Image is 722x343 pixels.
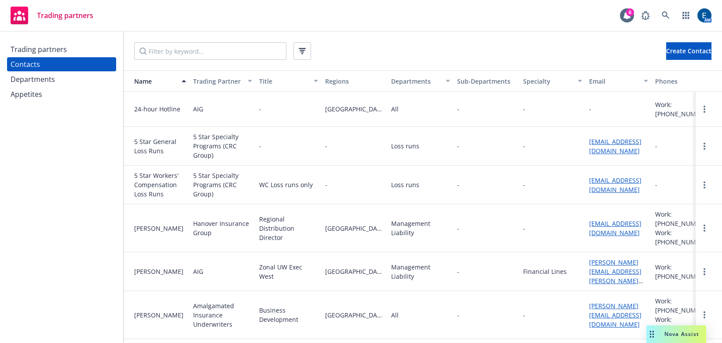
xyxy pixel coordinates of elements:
[589,77,638,86] div: Email
[325,180,384,189] span: -
[655,100,714,118] div: Work: [PHONE_NUMBER]
[259,306,318,324] div: Business Development
[259,180,313,189] div: WC Loss runs only
[325,267,384,276] span: [GEOGRAPHIC_DATA][US_STATE]
[523,141,525,151] div: -
[134,42,286,60] input: Filter by keyword...
[666,42,711,60] button: Create Contact
[391,262,450,281] div: Management Liability
[325,77,384,86] div: Regions
[646,325,657,343] div: Drag to move
[589,258,641,294] a: [PERSON_NAME][EMAIL_ADDRESS][PERSON_NAME][DOMAIN_NAME]
[655,210,714,228] div: Work: [PHONE_NUMBER]
[7,87,116,101] a: Appetites
[37,12,93,19] span: Trading partners
[127,77,176,86] div: Name
[523,267,567,276] div: Financial Lines
[655,77,714,86] div: Phones
[134,224,186,233] div: [PERSON_NAME]
[652,70,718,92] button: Phones
[391,104,399,114] div: All
[523,224,525,233] div: -
[699,180,710,190] a: more
[646,325,706,343] button: Nova Assist
[677,7,695,24] a: Switch app
[697,8,711,22] img: photo
[193,267,203,276] div: AIG
[325,104,384,114] span: [GEOGRAPHIC_DATA][US_STATE]
[457,267,459,276] span: -
[322,70,388,92] button: Regions
[193,104,203,114] div: AIG
[391,141,419,151] div: Loss runs
[259,104,261,114] div: -
[523,310,525,320] div: -
[589,219,641,237] a: [EMAIL_ADDRESS][DOMAIN_NAME]
[699,310,710,320] a: more
[589,137,641,155] a: [EMAIL_ADDRESS][DOMAIN_NAME]
[7,42,116,56] a: Trading partners
[699,223,710,233] a: more
[193,301,252,329] div: Amalgamated Insurance Underwriters
[655,180,657,189] div: -
[699,266,710,277] a: more
[589,104,591,114] div: -
[655,296,714,315] div: Work: [PHONE_NUMBER]
[325,141,384,151] span: -
[523,104,525,114] div: -
[699,141,710,151] a: more
[259,141,261,151] div: -
[391,219,450,237] div: Management Liability
[520,70,586,92] button: Specialty
[7,72,116,86] a: Departments
[134,310,186,320] div: [PERSON_NAME]
[388,70,454,92] button: Departments
[626,8,634,16] div: 6
[134,137,186,155] div: 5 Star General Loss Runs
[457,180,459,189] span: -
[457,310,516,320] span: -
[666,47,711,55] span: Create Contact
[523,77,572,86] div: Specialty
[193,219,252,237] div: Hanover Insurance Group
[134,104,186,114] div: 24-hour Hotline
[454,70,520,92] button: Sub-Departments
[193,132,252,160] div: 5 Star Specialty Programs (CRC Group)
[256,70,322,92] button: Title
[193,171,252,199] div: 5 Star Specialty Programs (CRC Group)
[457,77,516,86] div: Sub-Departments
[457,224,459,233] span: -
[655,315,714,333] div: Work: [PHONE_NUMBER]
[699,104,710,114] a: more
[655,262,714,281] div: Work: [PHONE_NUMBER]
[655,141,657,151] div: -
[134,267,186,276] div: [PERSON_NAME]
[457,141,459,151] span: -
[457,104,516,114] span: -
[391,180,419,189] div: Loss runs
[259,262,318,281] div: Zonal UW Exec West
[523,180,525,189] div: -
[589,302,641,328] a: [PERSON_NAME][EMAIL_ADDRESS][DOMAIN_NAME]
[259,77,308,86] div: Title
[7,57,116,71] a: Contacts
[134,171,186,199] div: 5 Star Workers' Compensation Loss Runs
[391,310,399,320] div: All
[193,77,242,86] div: Trading Partner
[11,72,55,86] div: Departments
[325,224,384,233] span: [GEOGRAPHIC_DATA][US_STATE]
[664,330,699,338] span: Nova Assist
[589,176,641,194] a: [EMAIL_ADDRESS][DOMAIN_NAME]
[124,70,190,92] button: Name
[391,77,440,86] div: Departments
[259,214,318,242] div: Regional Distribution Director
[11,42,67,56] div: Trading partners
[7,3,97,28] a: Trading partners
[657,7,674,24] a: Search
[586,70,652,92] button: Email
[655,228,714,247] div: Work: [PHONE_NUMBER]
[11,57,40,71] div: Contacts
[637,7,654,24] a: Report a Bug
[190,70,256,92] button: Trading Partner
